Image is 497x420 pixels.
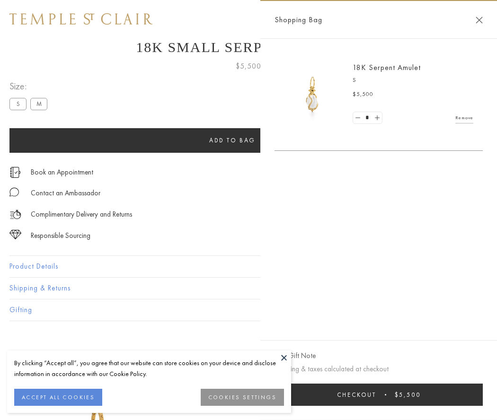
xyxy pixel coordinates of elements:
p: S [353,76,473,85]
span: Add to bag [209,136,256,144]
span: Shopping Bag [275,14,322,26]
span: Checkout [337,391,376,399]
button: Shipping & Returns [9,278,488,299]
a: Book an Appointment [31,167,93,177]
button: Checkout $5,500 [275,384,483,406]
button: Gifting [9,299,488,321]
p: Complimentary Delivery and Returns [31,209,132,220]
span: $5,500 [395,391,421,399]
button: Product Details [9,256,488,277]
div: Contact an Ambassador [31,187,100,199]
img: icon_appointment.svg [9,167,21,178]
button: ACCEPT ALL COOKIES [14,389,102,406]
a: Set quantity to 0 [353,112,363,124]
img: Temple St. Clair [9,13,152,25]
button: COOKIES SETTINGS [201,389,284,406]
a: Set quantity to 2 [372,112,382,124]
img: icon_delivery.svg [9,209,21,220]
span: $5,500 [353,90,373,99]
button: Add Gift Note [275,350,316,362]
button: Add to bag [9,128,455,153]
img: icon_sourcing.svg [9,230,21,239]
a: 18K Serpent Amulet [353,62,421,72]
label: M [30,98,47,110]
img: MessageIcon-01_2.svg [9,187,19,197]
span: $5,500 [236,60,261,72]
div: Responsible Sourcing [31,230,90,242]
div: By clicking “Accept all”, you agree that our website can store cookies on your device and disclos... [14,358,284,379]
a: Remove [455,113,473,123]
p: Shipping & taxes calculated at checkout [275,363,483,375]
h1: 18K Small Serpent Amulet [9,39,488,55]
img: P51836-E11SERPPV [284,66,341,123]
label: S [9,98,27,110]
span: Size: [9,79,51,94]
button: Close Shopping Bag [476,17,483,24]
